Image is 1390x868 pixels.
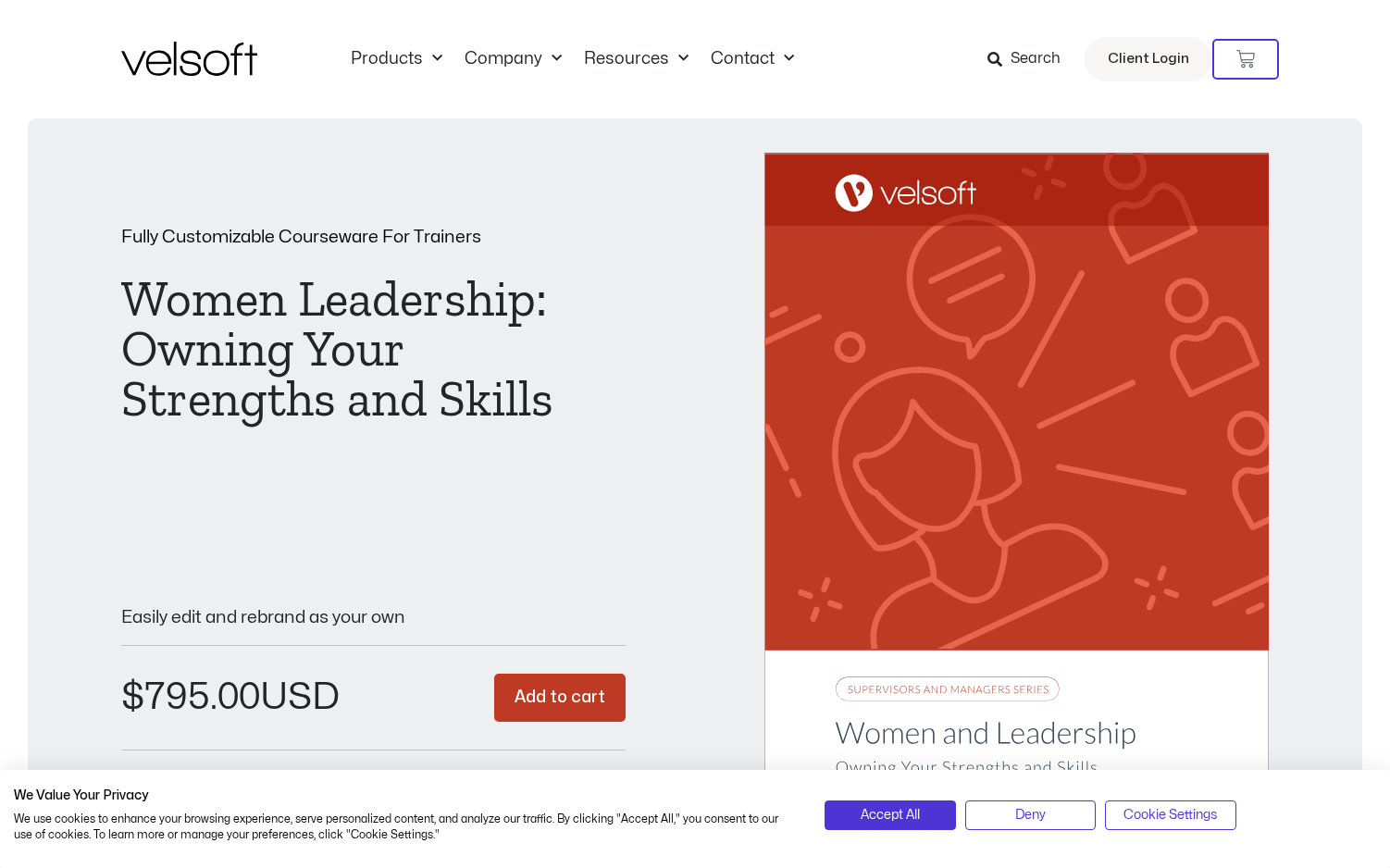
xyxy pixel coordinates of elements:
[453,49,573,69] a: CompanyMenu Toggle
[340,49,805,69] nav: Menu
[121,274,626,424] h1: Women Leadership: Owning Your Strengths and Skills
[494,674,626,723] button: Add to cart
[340,49,453,69] a: ProductsMenu Toggle
[14,787,797,804] h2: We Value Your Privacy
[121,679,144,715] span: $
[1123,805,1217,825] span: Cookie Settings
[1085,37,1212,81] a: Client Login
[121,42,257,76] img: Velsoft Training Materials
[121,609,626,626] p: Easily edit and rebrand as your own
[573,49,700,69] a: ResourcesMenu Toggle
[987,43,1074,75] a: Search
[825,800,955,830] button: Accept all cookies
[861,805,920,825] span: Accept All
[121,229,626,246] p: Fully Customizable Courseware For Trainers
[1015,805,1046,825] span: Deny
[14,812,797,843] p: We use cookies to enhance your browsing experience, serve personalized content, and analyze our t...
[1011,47,1061,71] span: Search
[121,679,260,715] bdi: 795.00
[700,49,805,69] a: ContactMenu Toggle
[1105,800,1235,830] button: Adjust cookie preferences
[764,153,1269,868] img: Second Product Image
[1108,47,1189,71] span: Client Login
[965,800,1096,830] button: Deny all cookies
